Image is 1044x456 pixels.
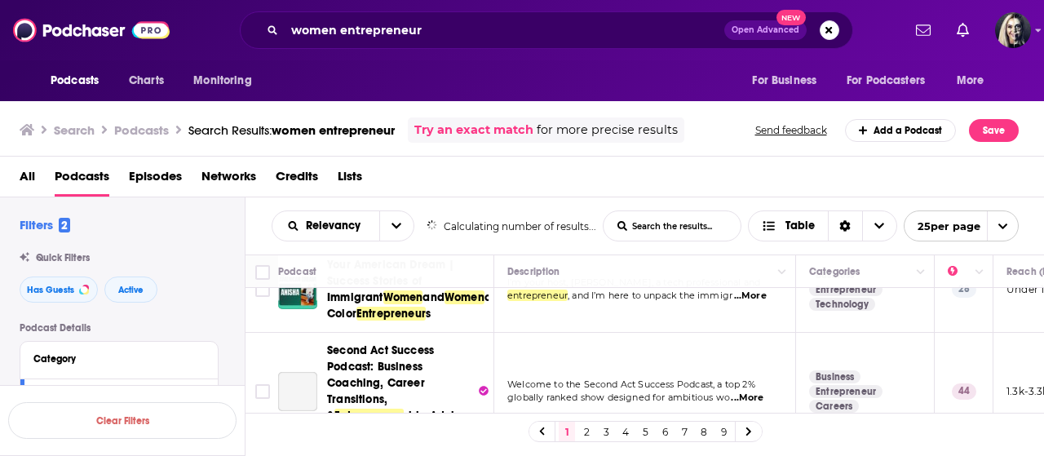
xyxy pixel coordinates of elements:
a: Entrepreneur [809,283,883,296]
div: Category [33,353,194,365]
button: Column Actions [911,263,931,282]
a: 5 [637,422,653,441]
span: Logged in as candirose777 [995,12,1031,48]
span: ...More [731,392,763,405]
h2: Choose List sort [272,210,414,241]
span: women entrepreneur [272,122,395,138]
span: for more precise results [537,121,678,139]
div: Search podcasts, credits, & more... [240,11,853,49]
a: Episodes [129,163,182,197]
button: Has Guests [20,277,98,303]
span: Entrepreneur [356,307,426,321]
button: open menu [272,220,379,232]
div: Categories [809,262,860,281]
img: Podchaser - Follow, Share and Rate Podcasts [13,15,170,46]
span: and [422,290,445,304]
span: Has Guests [27,286,74,294]
span: Table [785,220,815,232]
a: Lists [338,163,362,197]
button: open menu [836,65,949,96]
button: Open AdvancedNew [724,20,807,40]
a: 6 [657,422,673,441]
span: entrepreneur [507,290,568,301]
div: Sort Direction [828,211,862,241]
img: User Profile [995,12,1031,48]
a: 4 [617,422,634,441]
button: Column Actions [772,263,792,282]
p: 28 [952,281,976,298]
span: Quick Filters [36,252,90,263]
h2: Filters [20,217,70,232]
a: Try an exact match [414,121,533,139]
a: Careers [809,400,859,413]
a: Technology [809,298,875,311]
a: 2 [578,422,595,441]
a: Podcasts [55,163,109,197]
div: Podcast [278,262,316,281]
span: Charts [129,69,164,92]
p: Podcast Details [20,322,219,334]
a: 9 [715,422,732,441]
button: Clear Filters [8,402,237,439]
span: Open Advanced [732,26,799,34]
span: Active [118,286,144,294]
a: Show notifications dropdown [950,16,975,44]
h3: Search [54,122,95,138]
img: Your American Dream | Success Stories of Immigrant Women and Women of Color Entrepreneurs [278,270,317,309]
span: Women [445,290,484,304]
span: For Podcasters [847,69,925,92]
a: 3 [598,422,614,441]
button: open menu [945,65,1005,96]
a: Your American Dream | Success Stories of ImmigrantWomenandWomenof ColorEntrepreneurs [327,257,489,322]
a: Networks [201,163,256,197]
a: Business [809,370,860,383]
span: globally ranked show designed for ambitious wo [507,392,730,403]
a: Second Act Success Podcast: Business Coaching, Career Transitions, & Entrepreneurship Advice for ... [278,372,317,411]
span: Your American Dream | Success Stories of Immigrant [327,258,455,304]
button: Show profile menu [995,12,1031,48]
a: Entrepreneur [809,385,883,398]
span: Toggle select row [255,282,270,297]
span: For Business [752,69,816,92]
p: 44 [952,383,976,400]
a: Credits [276,163,318,197]
span: More [957,69,984,92]
span: , and I’m here to unpack the immigr [568,290,732,301]
span: 25 per page [905,214,980,239]
button: open menu [741,65,837,96]
a: 1 [559,422,575,441]
button: Active [104,277,157,303]
span: of Color [327,290,494,321]
span: s [426,307,431,321]
span: Women [383,290,423,304]
div: Search Results: [188,122,395,138]
button: open menu [182,65,272,96]
span: New [776,10,806,25]
a: Search Results:women entrepreneur [188,122,395,138]
button: open menu [379,211,414,241]
input: Search podcasts, credits, & more... [285,17,724,43]
button: Category [33,348,205,369]
button: open menu [904,210,1019,241]
span: Second Act Success Podcast: Business Coaching, Career Transitions, & [327,343,434,423]
a: 8 [696,422,712,441]
a: All [20,163,35,197]
span: ...More [734,290,767,303]
button: open menu [39,65,120,96]
span: Welcome to the Second Act Success Podcast, a top 2% [507,379,755,390]
button: Send feedback [750,123,832,137]
button: Save [969,119,1019,142]
a: Show notifications dropdown [909,16,937,44]
span: Monitoring [193,69,251,92]
span: Relevancy [306,220,366,232]
button: Choose View [748,210,897,241]
a: Second Act Success Podcast: Business Coaching, Career Transitions, &Entrepreneurship Advice for [327,343,489,441]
